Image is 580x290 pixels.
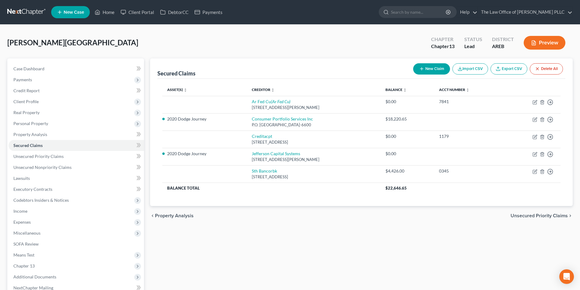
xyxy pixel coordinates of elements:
[13,154,64,159] span: Unsecured Priority Claims
[385,116,429,122] div: $18,220.65
[9,239,144,250] a: SOFA Review
[271,88,275,92] i: unfold_more
[492,43,514,50] div: AREB
[524,36,565,50] button: Preview
[385,133,429,139] div: $0.00
[431,43,455,50] div: Chapter
[559,269,574,284] div: Open Intercom Messenger
[439,133,499,139] div: 1179
[13,187,52,192] span: Executory Contracts
[511,213,573,218] button: Unsecured Priority Claims chevron_right
[252,87,275,92] a: Creditor unfold_more
[252,122,376,128] div: P.O. [GEOGRAPHIC_DATA]-6600
[167,151,242,157] li: 2020 Dodge Journey
[391,6,447,18] input: Search by name...
[9,85,144,96] a: Credit Report
[13,165,72,170] span: Unsecured Nonpriority Claims
[118,7,157,18] a: Client Portal
[252,174,376,180] div: [STREET_ADDRESS]
[568,213,573,218] i: chevron_right
[13,197,69,203] span: Codebtors Insiders & Notices
[385,87,407,92] a: Balance unfold_more
[13,176,30,181] span: Lawsuits
[167,116,242,122] li: 2020 Dodge Journey
[271,99,290,104] i: (Ar Fed Cu)
[511,213,568,218] span: Unsecured Priority Claims
[150,213,155,218] i: chevron_left
[385,186,407,190] span: $22,646.65
[13,132,47,137] span: Property Analysis
[252,157,376,162] div: [STREET_ADDRESS][PERSON_NAME]
[150,213,194,218] button: chevron_left Property Analysis
[13,208,27,214] span: Income
[252,99,290,104] a: Ar Fed Cu(Ar Fed Cu)
[252,168,277,173] a: Sth Bancorbk
[13,219,31,225] span: Expenses
[530,63,563,75] button: Delete All
[192,7,226,18] a: Payments
[9,129,144,140] a: Property Analysis
[9,184,144,195] a: Executory Contracts
[431,36,455,43] div: Chapter
[439,168,499,174] div: 0345
[92,7,118,18] a: Home
[252,139,376,145] div: [STREET_ADDRESS]
[13,241,39,246] span: SOFA Review
[13,252,34,257] span: Means Test
[449,43,455,49] span: 13
[9,151,144,162] a: Unsecured Priority Claims
[13,274,56,279] span: Additional Documents
[413,63,450,75] button: New Claim
[9,162,144,173] a: Unsecured Nonpriority Claims
[385,99,429,105] div: $0.00
[466,88,469,92] i: unfold_more
[492,36,514,43] div: District
[457,7,477,18] a: Help
[439,99,499,105] div: 7841
[13,110,40,115] span: Real Property
[13,88,40,93] span: Credit Report
[385,151,429,157] div: $0.00
[167,87,187,92] a: Asset(s) unfold_more
[157,7,192,18] a: DebtorCC
[252,116,313,121] a: Consumer Portfolio Services Inc
[13,263,35,268] span: Chapter 13
[439,87,469,92] a: Acct Number unfold_more
[403,88,407,92] i: unfold_more
[13,121,48,126] span: Personal Property
[9,140,144,151] a: Secured Claims
[162,183,381,194] th: Balance Total
[13,99,39,104] span: Client Profile
[13,143,43,148] span: Secured Claims
[157,70,195,77] div: Secured Claims
[13,230,40,236] span: Miscellaneous
[7,38,138,47] span: [PERSON_NAME][GEOGRAPHIC_DATA]
[9,173,144,184] a: Lawsuits
[464,36,482,43] div: Status
[385,168,429,174] div: $4,426.00
[464,43,482,50] div: Lead
[252,134,272,139] a: Creditacpt
[452,63,488,75] button: Import CSV
[9,63,144,74] a: Case Dashboard
[13,77,32,82] span: Payments
[155,213,194,218] span: Property Analysis
[478,7,572,18] a: The Law Office of [PERSON_NAME] PLLC
[252,151,300,156] a: Jefferson Capital Systems
[13,66,44,71] span: Case Dashboard
[184,88,187,92] i: unfold_more
[64,10,84,15] span: New Case
[252,105,376,110] div: [STREET_ADDRESS][PERSON_NAME]
[490,63,527,75] a: Export CSV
